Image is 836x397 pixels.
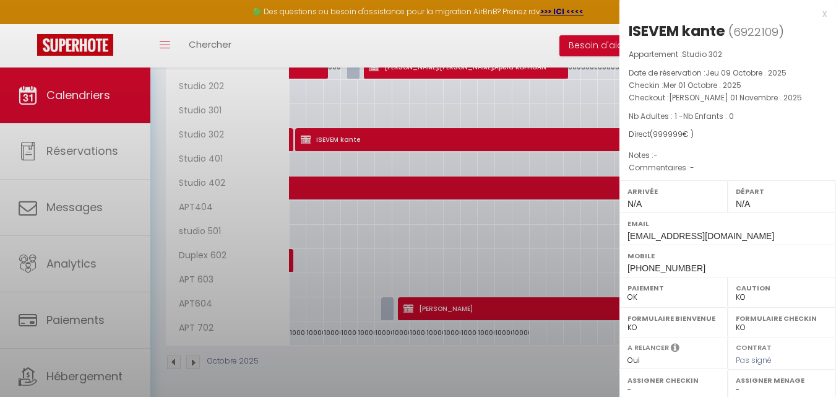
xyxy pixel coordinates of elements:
span: 6922109 [733,24,778,40]
div: x [619,6,827,21]
label: Assigner Checkin [627,374,720,386]
p: Notes : [629,149,827,162]
label: Formulaire Checkin [736,312,828,325]
label: Arrivée [627,185,720,198]
p: Checkin : [629,79,827,92]
span: Studio 302 [682,49,722,59]
label: A relancer [627,342,669,353]
label: Paiement [627,282,720,294]
span: Jeu 09 Octobre . 2025 [705,68,786,78]
span: Nb Adultes : 1 - [629,111,734,121]
span: [PERSON_NAME] 01 Novembre . 2025 [669,92,802,103]
p: Commentaires : [629,162,827,174]
span: Pas signé [736,355,772,365]
span: [PHONE_NUMBER] [627,263,705,273]
span: Mer 01 Octobre . 2025 [663,80,741,90]
label: Email [627,217,828,230]
span: Nb Enfants : 0 [683,111,734,121]
span: ( ) [728,23,784,40]
label: Départ [736,185,828,198]
span: ( € ) [650,129,694,139]
i: Sélectionner OUI si vous souhaiter envoyer les séquences de messages post-checkout [671,342,679,356]
p: Date de réservation : [629,67,827,79]
span: 999999 [653,129,683,139]
label: Caution [736,282,828,294]
label: Mobile [627,250,828,262]
span: - [653,150,658,160]
label: Contrat [736,342,772,351]
div: Direct [629,129,827,141]
span: N/A [736,199,750,209]
label: Formulaire Bienvenue [627,312,720,325]
p: Checkout : [629,92,827,104]
span: [EMAIL_ADDRESS][DOMAIN_NAME] [627,231,774,241]
label: Assigner Menage [736,374,828,386]
span: N/A [627,199,642,209]
p: Appartement : [629,48,827,61]
div: ISEVEM kante [629,21,725,41]
span: - [690,162,694,173]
